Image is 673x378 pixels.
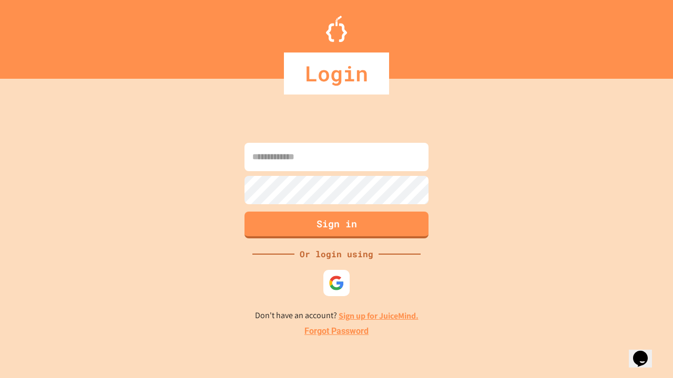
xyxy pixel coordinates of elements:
[255,309,419,322] p: Don't have an account?
[244,212,429,238] button: Sign in
[304,325,369,338] a: Forgot Password
[339,310,419,321] a: Sign up for JuiceMind.
[326,16,347,42] img: Logo.svg
[329,275,344,291] img: google-icon.svg
[629,336,662,367] iframe: chat widget
[284,52,389,94] div: Login
[294,248,379,260] div: Or login using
